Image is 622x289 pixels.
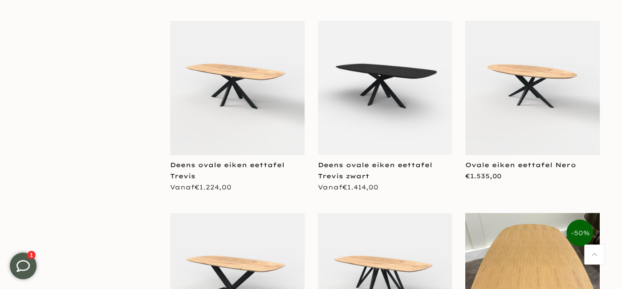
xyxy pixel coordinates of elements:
[170,183,232,191] span: Vanaf
[1,244,45,288] iframe: toggle-frame
[566,220,593,246] span: -50%
[170,161,285,180] a: Deens ovale eiken eettafel Trevis
[342,183,378,191] span: €1.414,00
[584,245,604,265] a: Terug naar boven
[465,172,501,180] span: €1.535,00
[318,183,378,191] span: Vanaf
[318,161,432,180] a: Deens ovale eiken eettafel Trevis zwart
[195,183,232,191] span: €1.224,00
[465,161,576,169] a: Ovale eiken eettafel Nero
